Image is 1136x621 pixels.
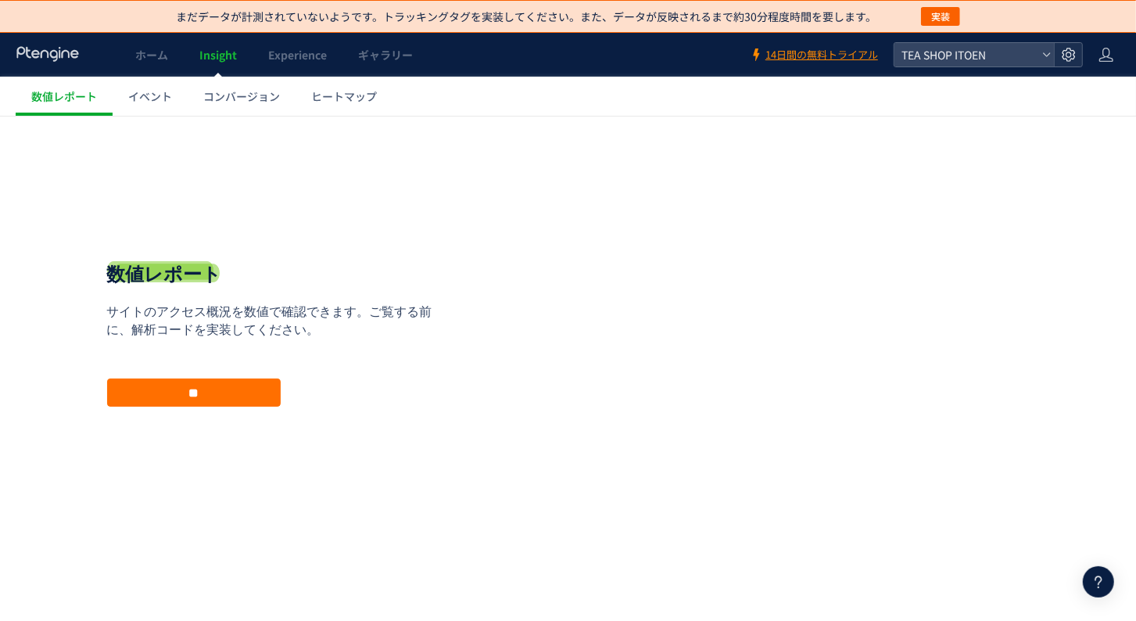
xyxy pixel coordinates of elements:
[897,43,1036,66] span: TEA SHOP ITOEN
[931,7,950,26] span: 実装
[311,88,377,104] span: ヒートマップ
[358,47,413,63] span: ギャラリー
[199,47,237,63] span: Insight
[203,88,280,104] span: コンバージョン
[107,188,443,224] p: サイトのアクセス概況を数値で確認できます。ご覧する前に、解析コードを実装してください。
[107,145,222,172] h1: 数値レポート
[135,47,168,63] span: ホーム
[750,48,878,63] a: 14日間の無料トライアル
[128,88,172,104] span: イベント
[268,47,327,63] span: Experience
[921,7,960,26] button: 実装
[765,48,878,63] span: 14日間の無料トライアル
[177,9,877,24] p: まだデータが計測されていないようです。トラッキングタグを実装してください。また、データが反映されるまで約30分程度時間を要します。
[31,88,97,104] span: 数値レポート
